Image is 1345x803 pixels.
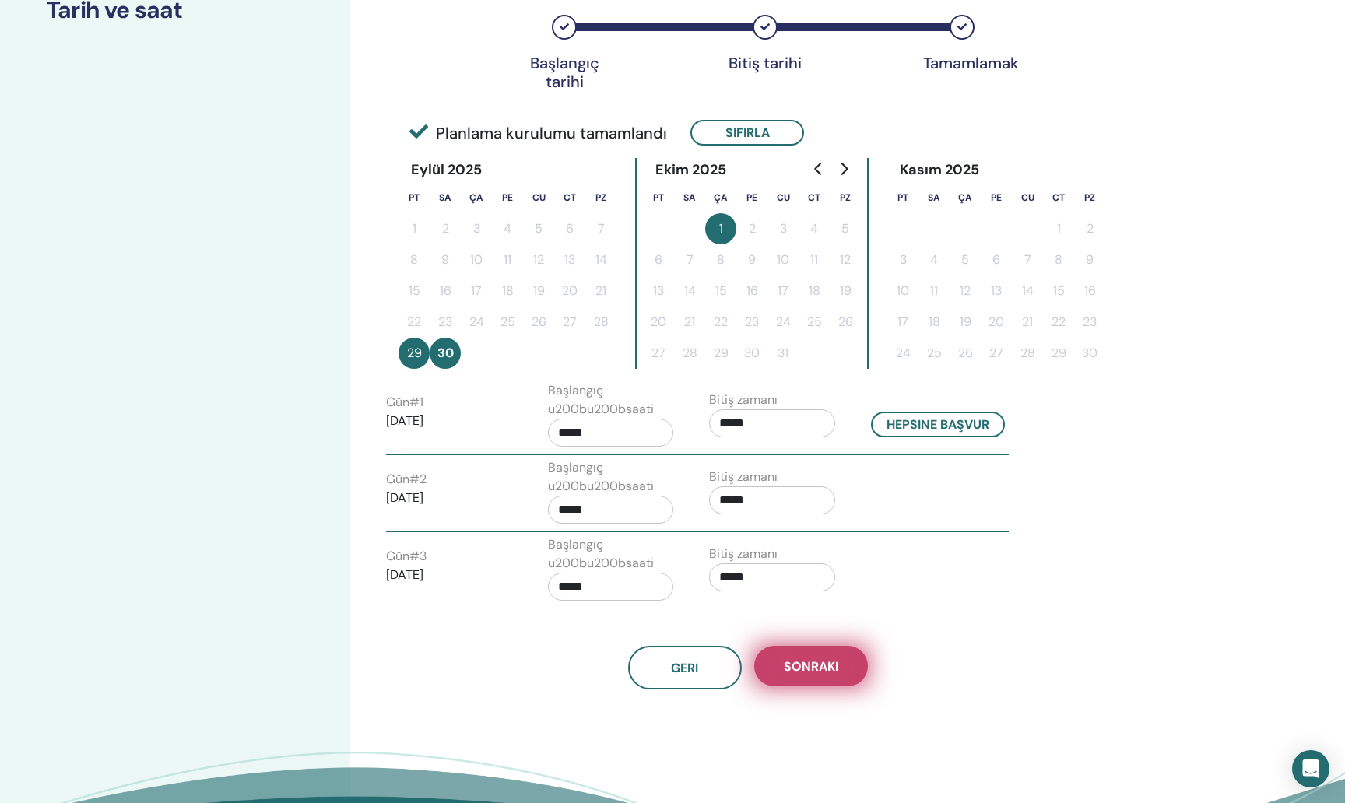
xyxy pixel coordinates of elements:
[918,307,950,338] button: 18
[461,275,492,307] button: 17
[1292,750,1329,787] div: Open Intercom Messenger
[643,158,739,182] div: Ekim 2025
[643,307,674,338] button: 20
[709,468,778,486] label: Bitiş zamanı
[981,275,1012,307] button: 13
[1074,244,1105,275] button: 9
[1043,275,1074,307] button: 15
[887,338,918,369] button: 24
[399,307,430,338] button: 22
[399,244,430,275] button: 8
[461,182,492,213] th: Çarşamba
[430,338,461,369] button: 30
[386,470,427,489] label: Gün # 2
[492,213,523,244] button: 4
[523,213,554,244] button: 5
[705,338,736,369] button: 29
[736,182,767,213] th: Perşembe
[386,393,423,412] label: Gün # 1
[554,244,585,275] button: 13
[674,244,705,275] button: 7
[492,182,523,213] th: Perşembe
[799,213,830,244] button: 4
[736,213,767,244] button: 2
[1043,213,1074,244] button: 1
[554,213,585,244] button: 6
[674,182,705,213] th: Salı
[523,307,554,338] button: 26
[548,458,674,496] label: Başlangıç u200bu200bsaati
[1074,275,1105,307] button: 16
[1074,307,1105,338] button: 23
[918,275,950,307] button: 11
[950,338,981,369] button: 26
[1074,182,1105,213] th: Pazar
[430,182,461,213] th: Salı
[461,213,492,244] button: 3
[923,54,1001,72] div: Tamamlamak
[548,381,674,419] label: Başlangıç u200bu200bsaati
[399,275,430,307] button: 15
[705,307,736,338] button: 22
[461,244,492,275] button: 10
[981,244,1012,275] button: 6
[430,213,461,244] button: 2
[628,646,742,689] button: Geri
[709,545,778,563] label: Bitiş zamanı
[1043,338,1074,369] button: 29
[585,244,616,275] button: 14
[690,120,804,146] button: Sıfırla
[767,307,799,338] button: 24
[643,244,674,275] button: 6
[981,338,1012,369] button: 27
[830,213,861,244] button: 5
[386,566,512,584] p: [DATE]
[918,338,950,369] button: 25
[918,182,950,213] th: Salı
[830,307,861,338] button: 26
[399,338,430,369] button: 29
[409,121,667,145] span: Planlama kurulumu tamamlandı
[950,275,981,307] button: 12
[386,489,512,507] p: [DATE]
[399,158,495,182] div: Eylül 2025
[736,307,767,338] button: 23
[830,275,861,307] button: 19
[754,646,868,686] button: Sonraki
[585,213,616,244] button: 7
[830,182,861,213] th: Pazar
[430,244,461,275] button: 9
[461,307,492,338] button: 24
[1074,213,1105,244] button: 2
[554,307,585,338] button: 27
[554,275,585,307] button: 20
[705,244,736,275] button: 8
[492,307,523,338] button: 25
[950,244,981,275] button: 5
[806,153,831,184] button: Go to previous month
[399,213,430,244] button: 1
[705,182,736,213] th: Çarşamba
[492,275,523,307] button: 18
[784,658,838,675] span: Sonraki
[525,54,603,91] div: Başlangıç tarihi
[523,275,554,307] button: 19
[523,244,554,275] button: 12
[705,213,736,244] button: 1
[705,275,736,307] button: 15
[1043,307,1074,338] button: 22
[887,244,918,275] button: 3
[430,307,461,338] button: 23
[767,338,799,369] button: 31
[950,307,981,338] button: 19
[887,307,918,338] button: 17
[799,275,830,307] button: 18
[799,307,830,338] button: 25
[887,182,918,213] th: Pazartesi
[981,182,1012,213] th: Perşembe
[1012,338,1043,369] button: 28
[918,244,950,275] button: 4
[871,412,1005,437] button: Hepsine başvur
[887,158,992,182] div: Kasım 2025
[767,213,799,244] button: 3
